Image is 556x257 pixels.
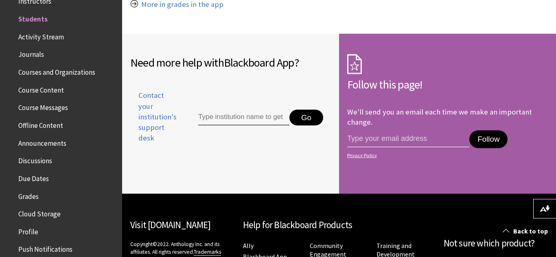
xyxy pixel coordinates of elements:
[289,110,323,126] button: Go
[347,153,545,158] a: Privacy Policy
[198,110,289,126] input: Type institution name to get support
[18,243,72,254] span: Push Notifications
[497,224,556,239] a: Back to top
[130,90,179,143] span: Contact your institution's support desk
[130,90,179,153] a: Contact your institution's support desk
[347,54,362,74] img: Subscription Icon
[18,12,48,23] span: Students
[469,130,508,148] button: Follow
[347,107,532,126] p: We'll send you an email each time we make an important change.
[18,48,44,59] span: Journals
[18,225,38,236] span: Profile
[18,172,49,183] span: Due Dates
[130,54,331,71] h2: Need more help with ?
[347,76,548,93] h2: Follow this page!
[18,65,95,76] span: Courses and Organizations
[18,83,64,94] span: Course Content
[18,154,52,165] span: Discussions
[18,119,63,130] span: Offline Content
[224,55,294,70] span: Blackboard App
[18,207,61,218] span: Cloud Storage
[18,136,66,147] span: Announcements
[347,130,469,147] input: email address
[194,248,221,256] a: Trademarks
[18,101,68,112] span: Course Messages
[18,30,64,41] span: Activity Stream
[130,219,210,231] a: Visit [DOMAIN_NAME]
[444,236,548,251] h2: Not sure which product?
[243,242,254,250] a: Ally
[18,190,39,201] span: Grades
[243,218,436,232] h2: Help for Blackboard Products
